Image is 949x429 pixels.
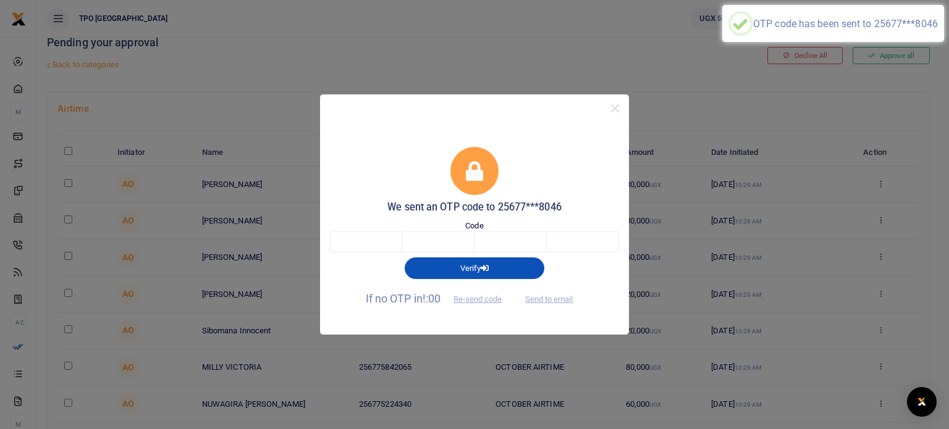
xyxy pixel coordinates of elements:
span: !:00 [423,292,441,305]
div: OTP code has been sent to 25677***8046 [753,18,938,30]
h5: We sent an OTP code to 25677***8046 [330,201,619,214]
label: Code [465,220,483,232]
div: Open Intercom Messenger [907,387,937,417]
button: Close [606,99,624,117]
button: Verify [405,257,544,278]
span: If no OTP in [366,292,513,305]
